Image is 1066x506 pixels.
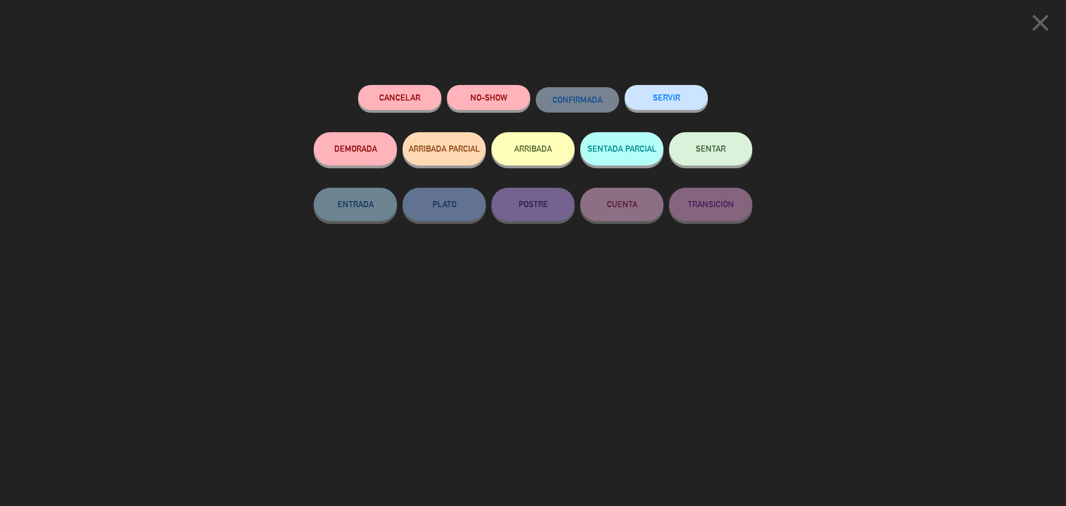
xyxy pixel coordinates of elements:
span: SENTAR [696,144,726,153]
button: TRANSICIÓN [669,188,752,221]
button: Cancelar [358,85,441,110]
button: close [1023,8,1058,41]
span: ARRIBADA PARCIAL [409,144,480,153]
span: CONFIRMADA [552,95,602,104]
button: CONFIRMADA [536,87,619,112]
button: DEMORADA [314,132,397,166]
button: PLATO [403,188,486,221]
button: ENTRADA [314,188,397,221]
button: POSTRE [491,188,575,221]
button: SENTAR [669,132,752,166]
button: CUENTA [580,188,663,221]
button: ARRIBADA PARCIAL [403,132,486,166]
button: SENTADA PARCIAL [580,132,663,166]
i: close [1027,9,1054,37]
button: SERVIR [625,85,708,110]
button: ARRIBADA [491,132,575,166]
button: NO-SHOW [447,85,530,110]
